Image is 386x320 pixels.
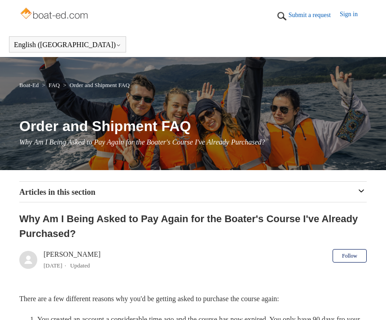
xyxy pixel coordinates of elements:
[275,9,289,23] img: 01HZPCYTXV3JW8MJV9VD7EMK0H
[340,9,367,23] a: Sign in
[44,249,101,271] div: [PERSON_NAME]
[19,82,39,88] a: Boat-Ed
[19,138,265,146] span: Why Am I Being Asked to Pay Again for the Boater's Course I've Already Purchased?
[19,5,91,23] img: Boat-Ed Help Center home page
[19,211,367,241] h2: Why Am I Being Asked to Pay Again for the Boater's Course I've Already Purchased?
[70,262,90,269] li: Updated
[40,82,61,88] li: FAQ
[19,188,95,197] span: Articles in this section
[48,82,60,88] a: FAQ
[44,262,62,269] time: 03/01/2024, 12:51
[19,293,367,305] p: There are a few different reasons why you'd be getting asked to purchase the course again:
[14,41,121,49] button: English ([GEOGRAPHIC_DATA])
[333,249,367,263] button: Follow Article
[289,10,340,20] a: Submit a request
[61,82,129,88] li: Order and Shipment FAQ
[70,82,130,88] a: Order and Shipment FAQ
[19,82,40,88] li: Boat-Ed
[19,115,367,137] h1: Order and Shipment FAQ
